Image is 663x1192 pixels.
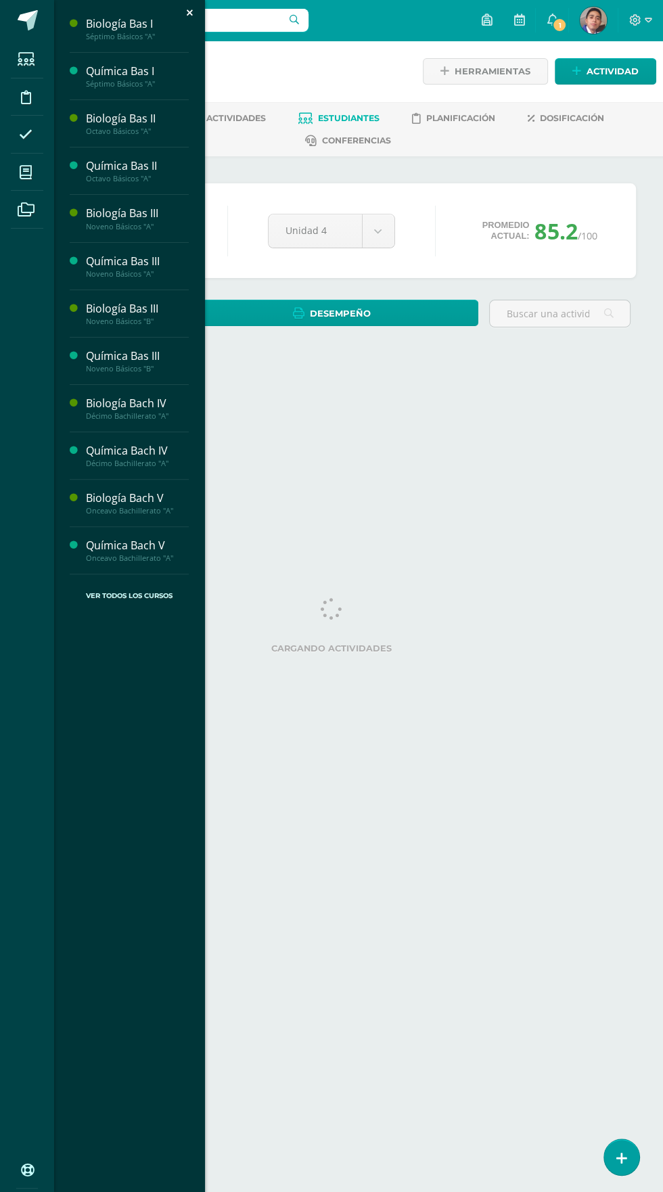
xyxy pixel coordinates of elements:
div: Química Bas III [86,348,189,364]
a: Química Bach IVDécimo Bachillerato "A" [86,443,189,468]
a: Biología Bas ISéptimo Básicos "A" [86,16,189,41]
div: Octavo Básicos "A" [86,127,189,136]
div: Noveno Básicos "A" [86,269,189,279]
div: Biología Bas III [86,206,189,221]
div: Octavo Básicos "A" [86,174,189,183]
a: Química Bach VOnceavo Bachillerato "A" [86,538,189,563]
div: Biología Bas I [86,16,189,32]
a: Biología Bas IIINoveno Básicos "A" [86,206,189,231]
div: Química Bas II [86,158,189,174]
a: Biología Bach IVDécimo Bachillerato "A" [86,396,189,421]
a: Química Bas IIINoveno Básicos "A" [86,254,189,279]
div: Química Bas III [86,254,189,269]
div: Noveno Básicos "A" [86,222,189,231]
a: Biología Bas IIOctavo Básicos "A" [86,111,189,136]
div: Biología Bas III [86,301,189,317]
div: Biología Bas II [86,111,189,127]
a: Biología Bas IIINoveno Básicos "B" [86,301,189,326]
a: Química Bas ISéptimo Básicos "A" [86,64,189,89]
div: Onceavo Bachillerato "A" [86,506,189,515]
div: Onceavo Bachillerato "A" [86,553,189,563]
div: Décimo Bachillerato "A" [86,411,189,421]
div: Noveno Básicos "B" [86,317,189,326]
div: Séptimo Básicos "A" [86,32,189,41]
div: Química Bas I [86,64,189,79]
a: Biología Bach VOnceavo Bachillerato "A" [86,490,189,515]
div: Química Bach V [86,538,189,553]
a: Química Bas IIOctavo Básicos "A" [86,158,189,183]
div: Noveno Básicos "B" [86,364,189,373]
div: Biología Bach V [86,490,189,506]
div: Décimo Bachillerato "A" [86,459,189,468]
div: Química Bach IV [86,443,189,459]
div: Séptimo Básicos "A" [86,79,189,89]
div: Biología Bach IV [86,396,189,411]
a: Química Bas IIINoveno Básicos "B" [86,348,189,373]
a: Ver Todos los Cursos [70,574,189,618]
